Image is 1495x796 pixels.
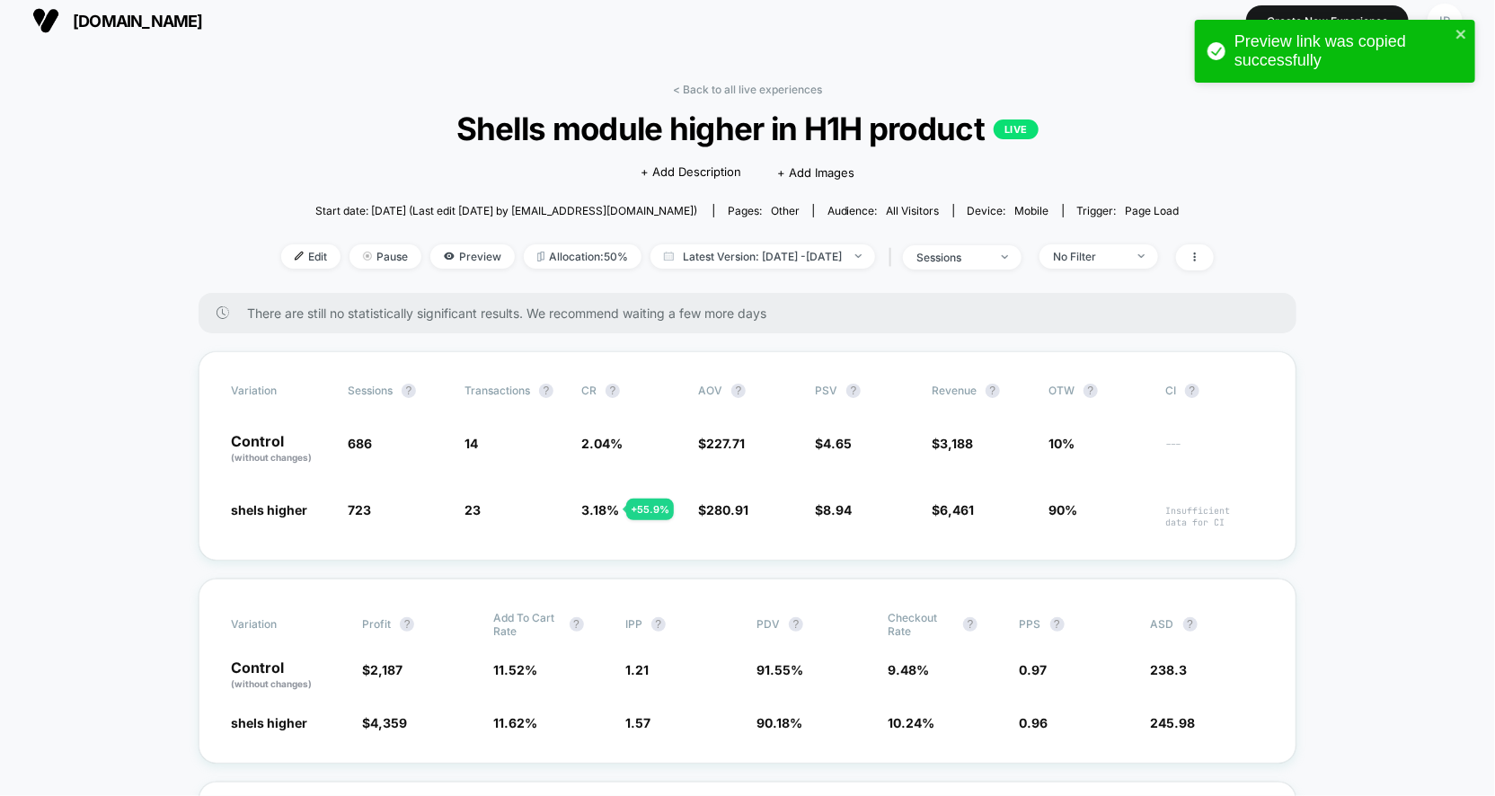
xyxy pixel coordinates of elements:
span: 10% [1048,436,1075,451]
span: 91.55 % [756,662,803,677]
div: + 55.9 % [626,499,674,520]
span: other [771,204,800,217]
span: 9.48 % [888,662,929,677]
span: Start date: [DATE] (Last edit [DATE] by [EMAIL_ADDRESS][DOMAIN_NAME]) [315,204,697,217]
span: 686 [348,436,372,451]
span: $ [932,436,973,451]
img: end [1002,255,1008,259]
span: PDV [756,617,780,631]
button: close [1455,27,1468,44]
p: LIVE [994,119,1039,139]
p: Control [231,434,330,464]
button: ? [986,384,1000,398]
div: sessions [916,251,988,264]
img: Visually logo [32,7,59,34]
span: AOV [698,384,722,397]
span: Sessions [348,384,393,397]
span: 23 [464,502,481,517]
span: OTW [1048,384,1147,398]
span: [DOMAIN_NAME] [73,12,203,31]
span: CR [581,384,597,397]
span: 227.71 [706,436,745,451]
span: 0.97 [1020,662,1048,677]
span: --- [1165,438,1264,464]
span: 11.52 % [494,662,538,677]
p: Control [231,660,344,691]
button: ? [570,617,584,632]
span: Shells module higher in H1H product [328,110,1167,147]
div: Audience: [827,204,940,217]
img: end [363,252,372,261]
span: shels higher [231,502,307,517]
span: 90% [1048,502,1077,517]
span: Transactions [464,384,530,397]
span: 1.57 [625,715,650,730]
button: ? [789,617,803,632]
span: 0.96 [1020,715,1048,730]
span: Pause [349,244,421,269]
span: 90.18 % [756,715,802,730]
span: 280.91 [706,502,748,517]
button: ? [963,617,977,632]
span: shels higher [231,715,307,730]
span: 2,187 [370,662,402,677]
span: Allocation: 50% [524,244,641,269]
span: mobile [1015,204,1049,217]
span: $ [815,502,852,517]
span: Variation [231,611,330,638]
span: Profit [362,617,391,631]
span: There are still no statistically significant results. We recommend waiting a few more days [247,305,1261,321]
button: IR [1422,3,1468,40]
button: ? [731,384,746,398]
span: 10.24 % [888,715,934,730]
span: Insufficient data for CI [1165,505,1264,528]
span: CI [1165,384,1264,398]
span: $ [362,662,402,677]
span: 14 [464,436,478,451]
span: Page Load [1126,204,1180,217]
span: Latest Version: [DATE] - [DATE] [650,244,875,269]
span: 238.3 [1151,662,1188,677]
button: ? [651,617,666,632]
span: 3,188 [940,436,973,451]
span: 723 [348,502,371,517]
button: ? [1084,384,1098,398]
div: Preview link was copied successfully [1234,32,1450,70]
button: ? [1050,617,1065,632]
button: Create New Experience [1246,5,1409,37]
button: ? [402,384,416,398]
span: PSV [815,384,837,397]
span: 1.21 [625,662,649,677]
span: Add To Cart Rate [494,611,561,638]
span: 11.62 % [494,715,538,730]
span: + Add Description [641,164,741,181]
img: end [855,254,862,258]
a: < Back to all live experiences [673,83,822,96]
span: 4,359 [370,715,407,730]
span: IPP [625,617,642,631]
span: Device: [953,204,1063,217]
button: ? [1185,384,1199,398]
span: 3.18 % [581,502,619,517]
div: No Filter [1053,250,1125,263]
button: [DOMAIN_NAME] [27,6,208,35]
span: 6,461 [940,502,974,517]
button: ? [846,384,861,398]
span: PPS [1020,617,1041,631]
div: Trigger: [1077,204,1180,217]
span: ASD [1151,617,1174,631]
span: $ [698,436,745,451]
img: calendar [664,252,674,261]
img: rebalance [537,252,544,261]
div: Pages: [728,204,800,217]
div: IR [1428,4,1463,39]
span: + Add Images [777,165,854,180]
span: Preview [430,244,515,269]
span: 245.98 [1151,715,1196,730]
img: edit [295,252,304,261]
span: (without changes) [231,452,312,463]
span: | [884,244,903,270]
button: ? [539,384,553,398]
span: $ [362,715,407,730]
span: $ [698,502,748,517]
